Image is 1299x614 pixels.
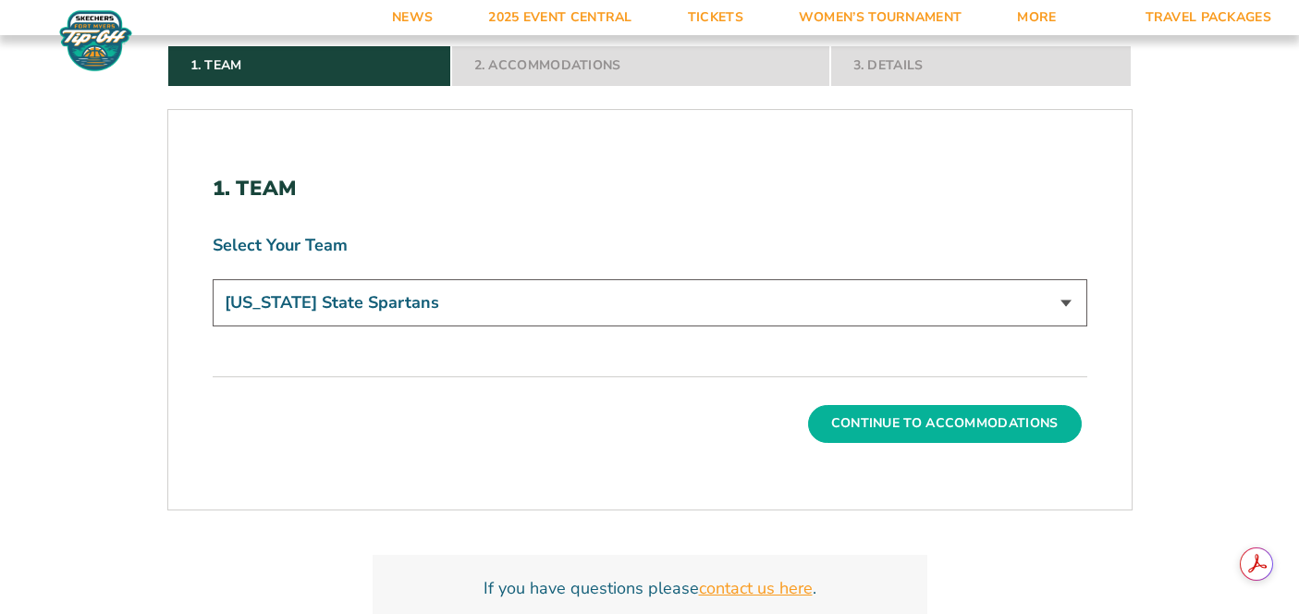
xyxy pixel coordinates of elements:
a: contact us here [699,577,813,600]
h2: 1. Team [213,177,1087,201]
img: Fort Myers Tip-Off [55,9,136,72]
p: If you have questions please [395,577,905,600]
label: Select Your Team [213,234,1087,257]
button: Continue To Accommodations [808,405,1082,442]
span: . [813,577,816,599]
